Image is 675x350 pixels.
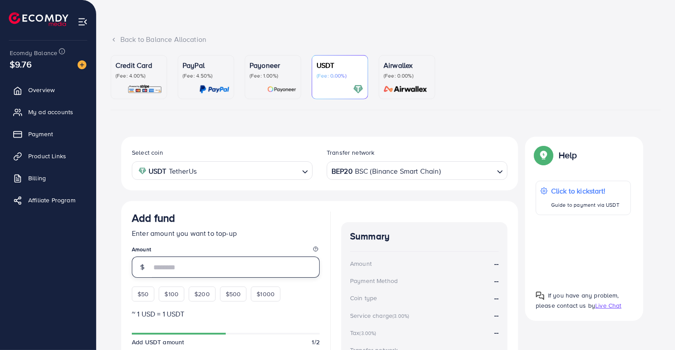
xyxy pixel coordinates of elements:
strong: -- [494,310,499,320]
strong: BEP20 [332,165,353,178]
strong: USDT [149,165,167,178]
p: (Fee: 0.00%) [384,72,430,79]
h4: Summary [350,231,499,242]
span: Payment [28,130,53,138]
strong: -- [494,328,499,337]
img: Popup guide [536,147,552,163]
strong: -- [494,276,499,286]
span: Overview [28,86,55,94]
span: $9.76 [10,58,32,71]
p: Credit Card [116,60,162,71]
div: Search for option [327,161,507,179]
span: Billing [28,174,46,182]
span: $200 [194,290,210,298]
iframe: Chat [638,310,668,343]
img: card [353,84,363,94]
a: My ad accounts [7,103,90,121]
img: logo [9,12,68,26]
legend: Amount [132,246,320,257]
span: Live Chat [595,301,621,310]
div: Back to Balance Allocation [111,34,661,45]
p: Airwallex [384,60,430,71]
img: card [381,84,430,94]
span: Affiliate Program [28,196,75,205]
small: (3.00%) [359,330,376,337]
p: Help [559,150,577,160]
span: $50 [138,290,149,298]
span: $1000 [257,290,275,298]
p: Payoneer [250,60,296,71]
span: Ecomdy Balance [10,48,57,57]
p: Click to kickstart! [551,186,619,196]
small: (3.00%) [392,313,409,320]
span: BSC (Binance Smart Chain) [355,165,441,178]
img: card [267,84,296,94]
span: TetherUs [169,165,197,178]
span: If you have any problem, please contact us by [536,291,619,310]
div: Service charge [350,311,412,320]
div: Tax [350,328,379,337]
a: Affiliate Program [7,191,90,209]
span: Add USDT amount [132,338,184,346]
span: $500 [226,290,241,298]
label: Transfer network [327,148,375,157]
input: Search for option [199,164,298,178]
span: 1/2 [312,338,320,346]
strong: -- [494,293,499,303]
p: PayPal [183,60,229,71]
div: Search for option [132,161,313,179]
p: (Fee: 4.00%) [116,72,162,79]
img: coin [138,167,146,175]
div: Coin type [350,294,377,302]
p: (Fee: 0.00%) [317,72,363,79]
div: Payment Method [350,276,398,285]
strong: -- [494,259,499,269]
div: Amount [350,259,372,268]
label: Select coin [132,148,163,157]
img: menu [78,17,88,27]
span: Product Links [28,152,66,160]
img: Popup guide [536,291,544,300]
img: card [127,84,162,94]
img: image [78,60,86,69]
img: card [199,84,229,94]
p: (Fee: 4.50%) [183,72,229,79]
span: $100 [164,290,179,298]
p: Guide to payment via USDT [551,200,619,210]
p: (Fee: 1.00%) [250,72,296,79]
p: ~ 1 USD = 1 USDT [132,309,320,319]
input: Search for option [442,164,493,178]
h3: Add fund [132,212,175,224]
a: Product Links [7,147,90,165]
p: Enter amount you want to top-up [132,228,320,238]
span: My ad accounts [28,108,73,116]
a: Payment [7,125,90,143]
a: Billing [7,169,90,187]
p: USDT [317,60,363,71]
a: Overview [7,81,90,99]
